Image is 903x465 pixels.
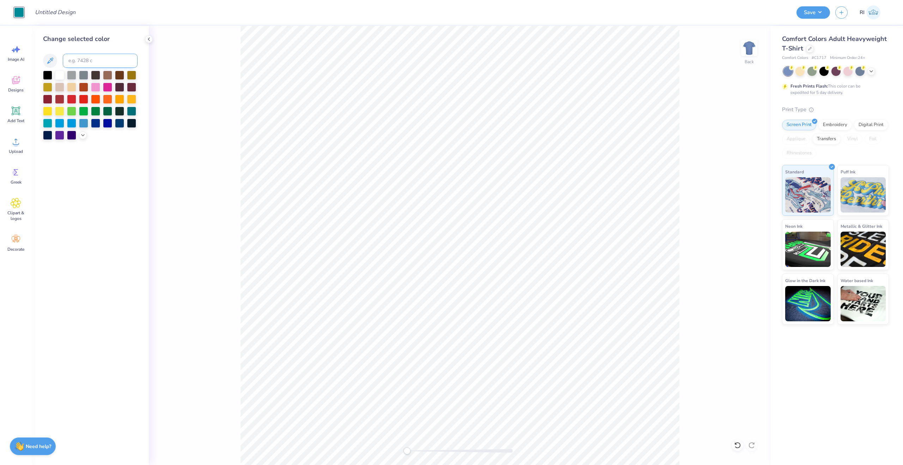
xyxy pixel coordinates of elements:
input: Untitled Design [29,5,81,19]
span: RI [860,8,865,17]
div: Embroidery [818,120,852,130]
div: Digital Print [854,120,888,130]
span: Comfort Colors Adult Heavyweight T-Shirt [782,35,887,53]
div: Back [745,59,754,65]
span: Upload [9,149,23,154]
span: Puff Ink [841,168,855,175]
strong: Need help? [26,443,51,450]
img: Renz Ian Igcasenza [866,5,880,19]
img: Glow in the Dark Ink [785,286,831,321]
img: Neon Ink [785,232,831,267]
div: Applique [782,134,810,144]
input: e.g. 7428 c [63,54,138,68]
span: Water based Ink [841,277,873,284]
img: Puff Ink [841,177,886,213]
span: Standard [785,168,804,175]
span: Decorate [7,246,24,252]
strong: Fresh Prints Flash: [790,83,828,89]
div: Change selected color [43,34,138,44]
span: Greek [11,179,22,185]
a: RI [856,5,884,19]
div: Screen Print [782,120,816,130]
div: This color can be expedited for 5 day delivery. [790,83,877,96]
span: Comfort Colors [782,55,808,61]
span: # C1717 [812,55,826,61]
span: Designs [8,87,24,93]
span: Image AI [8,56,24,62]
span: Minimum Order: 24 + [830,55,865,61]
span: Clipart & logos [4,210,28,221]
img: Standard [785,177,831,213]
img: Metallic & Glitter Ink [841,232,886,267]
img: Back [742,41,756,55]
div: Print Type [782,106,889,114]
div: Transfers [812,134,841,144]
span: Add Text [7,118,24,124]
img: Water based Ink [841,286,886,321]
span: Neon Ink [785,222,802,230]
span: Glow in the Dark Ink [785,277,825,284]
div: Foil [865,134,881,144]
div: Vinyl [843,134,862,144]
button: Save [796,6,830,19]
div: Rhinestones [782,148,816,159]
div: Accessibility label [404,447,411,454]
span: Metallic & Glitter Ink [841,222,882,230]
